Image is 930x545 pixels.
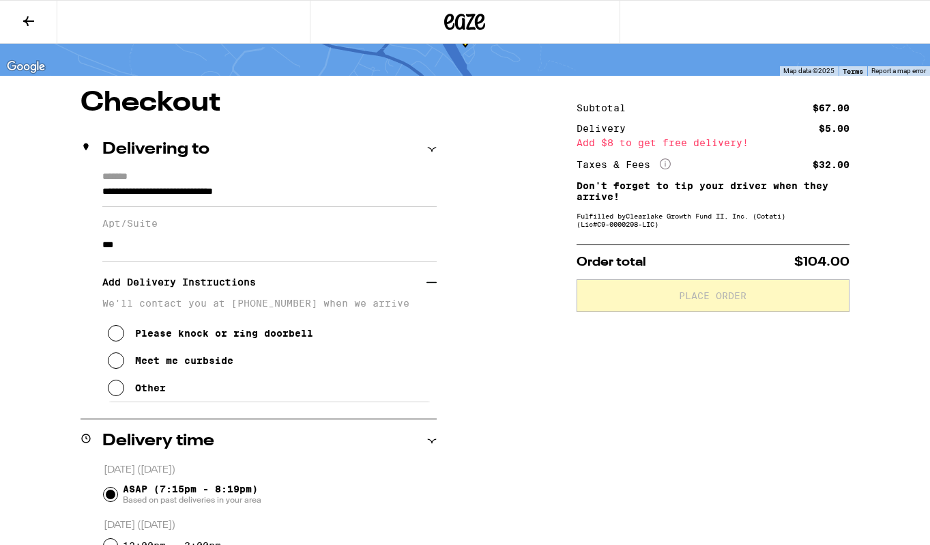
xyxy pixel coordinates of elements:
[3,58,48,76] a: Open this area in Google Maps (opens a new window)
[108,320,313,347] button: Please knock or ring doorbell
[577,158,671,171] div: Taxes & Fees
[102,433,214,449] h2: Delivery time
[102,141,209,158] h2: Delivering to
[577,180,849,202] p: Don't forget to tip your driver when they arrive!
[123,484,261,505] span: ASAP (7:15pm - 8:19pm)
[794,256,849,268] span: $104.00
[8,10,98,20] span: Hi. Need any help?
[577,138,849,148] div: Add $8 to get free delivery!
[843,67,863,75] a: Terms
[679,291,746,301] span: Place Order
[871,67,926,74] a: Report a map error
[102,298,437,309] p: We'll contact you at [PHONE_NUMBER] when we arrive
[3,58,48,76] img: Google
[819,124,849,133] div: $5.00
[135,382,166,393] div: Other
[135,355,233,366] div: Meet me curbside
[108,374,166,402] button: Other
[104,464,437,477] p: [DATE] ([DATE])
[813,103,849,113] div: $67.00
[81,89,437,117] h1: Checkout
[813,160,849,169] div: $32.00
[135,328,313,339] div: Please knock or ring doorbell
[102,218,437,229] label: Apt/Suite
[104,519,437,532] p: [DATE] ([DATE])
[577,124,635,133] div: Delivery
[577,103,635,113] div: Subtotal
[108,347,233,374] button: Meet me curbside
[783,67,834,74] span: Map data ©2025
[577,256,646,268] span: Order total
[123,494,261,505] span: Based on past deliveries in your area
[577,279,849,312] button: Place Order
[577,212,849,228] div: Fulfilled by Clearlake Growth Fund II, Inc. (Cotati) (Lic# C9-0000298-LIC )
[102,266,426,298] h3: Add Delivery Instructions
